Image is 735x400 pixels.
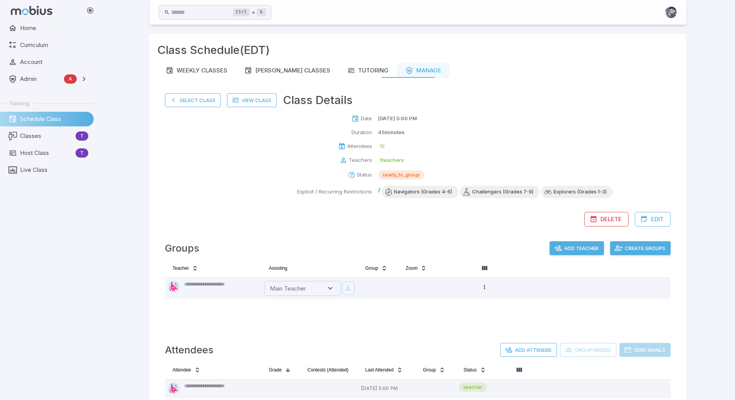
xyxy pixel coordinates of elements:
[227,93,277,107] a: View Class
[513,364,525,376] button: Column visibility
[20,58,88,66] span: Account
[423,367,436,373] span: Group
[257,8,266,16] kbd: k
[244,66,330,75] div: [PERSON_NAME] Classes
[547,188,613,196] span: Explorers (Grades 1-3)
[168,262,203,274] button: Teacher
[20,24,88,32] span: Home
[459,364,491,376] button: Status
[550,241,604,255] button: Add Teacher
[406,265,418,271] span: Zoom
[361,364,407,376] button: Last Attended
[76,149,88,157] span: T
[173,265,189,271] span: Teacher
[357,171,372,179] p: Status
[20,132,72,140] span: Classes
[283,92,353,109] h3: Class Details
[584,212,629,227] button: Delete
[165,342,214,358] h4: Attendees
[20,149,72,157] span: Host Class
[9,100,29,107] span: Tutoring
[378,129,405,136] p: 45 minutes
[464,367,477,373] span: Status
[500,343,557,357] button: Add Attendee
[303,364,353,376] button: Contests (Attended)
[166,66,227,75] div: Weekly Classes
[165,93,221,107] button: Select Class
[361,262,392,274] button: Group
[378,171,424,179] span: ready_to_group
[347,143,372,150] p: Attendees
[349,156,372,164] p: Teachers
[20,166,88,174] span: Live Class
[378,115,417,123] p: [DATE] 5:00 PM
[478,262,491,274] button: Column visibility
[365,367,394,373] span: Last Attended
[233,8,250,16] kbd: Ctrl
[308,367,349,373] span: Contests (Attended)
[352,129,372,136] p: Duration
[325,283,335,293] button: Open
[168,383,180,394] img: right-triangle.svg
[388,188,458,196] span: Navigators (Grades 4-6)
[20,115,88,123] span: Schedule Class
[459,383,487,391] span: teacher
[635,212,671,227] button: Edit
[466,188,540,196] span: Challengers (Grades 7-9)
[365,265,378,271] span: Group
[419,364,450,376] button: Group
[380,156,404,164] p: 1 teachers
[76,132,88,140] span: T
[165,240,199,256] h4: Groups
[233,8,266,17] div: +
[264,364,296,376] button: Grade
[297,188,372,196] p: Explicit / Recurring Restrictions
[347,66,389,75] div: Tutoring
[361,115,372,123] p: Date
[64,75,77,83] span: A
[610,241,671,255] button: Create Groups
[380,143,385,150] p: 10
[665,7,677,18] img: andrew.jpg
[157,42,270,59] h3: Class Schedule (EDT)
[20,75,61,83] span: Admin
[378,186,613,198] div: /
[168,281,180,292] img: right-triangle.svg
[269,265,288,271] span: Assisting
[173,367,191,373] span: Attendee
[269,367,282,373] span: Grade
[361,383,412,394] p: [DATE] 5:00 PM
[264,262,292,274] button: Assisting
[168,364,205,376] button: Attendee
[401,262,432,274] button: Zoom
[20,41,88,49] span: Curriculum
[405,66,441,75] div: Manage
